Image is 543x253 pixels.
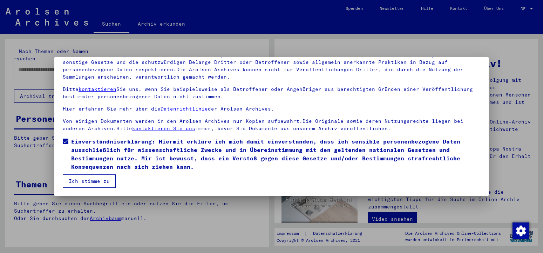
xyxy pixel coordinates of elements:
[63,105,480,113] p: Hier erfahren Sie mehr über die der Arolsen Archives.
[132,125,195,132] a: kontaktieren Sie uns
[512,222,529,239] div: Zustimmung ändern
[63,174,116,188] button: Ich stimme zu
[63,44,480,81] p: Bitte beachten Sie, dass dieses Portal über NS - Verfolgte sensible Daten zu identifizierten oder...
[161,106,208,112] a: Datenrichtlinie
[63,86,480,100] p: Bitte Sie uns, wenn Sie beispielsweise als Betroffener oder Angehöriger aus berechtigten Gründen ...
[71,137,480,171] span: Einverständniserklärung: Hiermit erkläre ich mich damit einverstanden, dass ich sensible personen...
[79,86,116,92] a: kontaktieren
[513,222,529,239] img: Zustimmung ändern
[63,118,480,132] p: Von einigen Dokumenten werden in den Arolsen Archives nur Kopien aufbewahrt.Die Originale sowie d...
